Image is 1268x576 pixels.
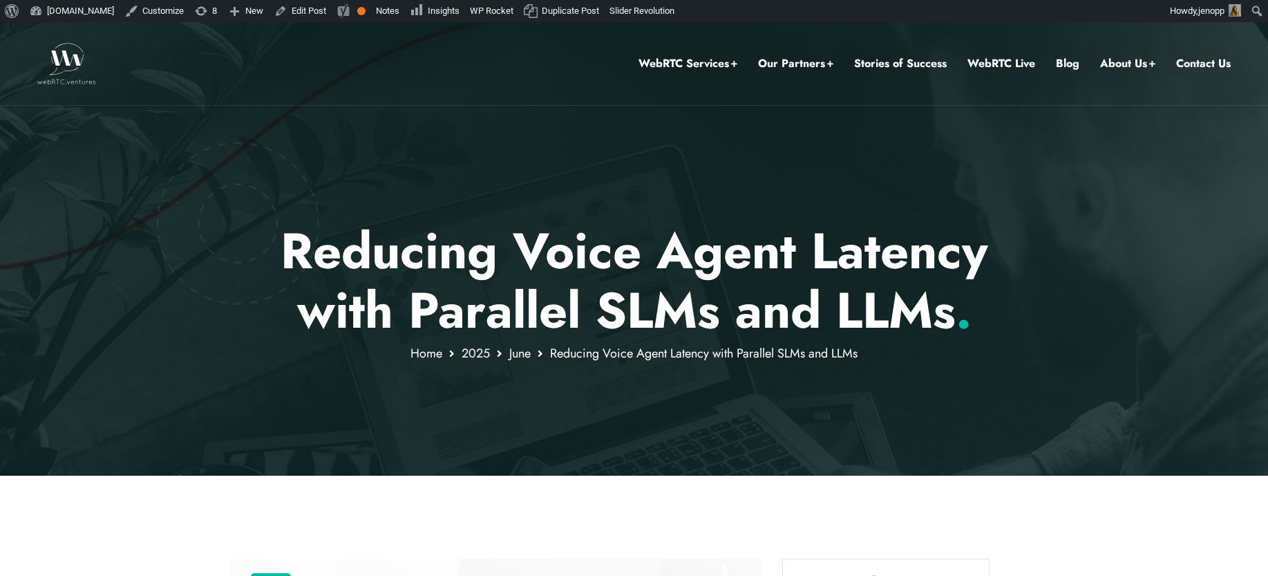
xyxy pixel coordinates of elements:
a: June [509,344,531,362]
div: OK [357,7,366,15]
a: Stories of Success [854,55,947,73]
span: Slider Revolution [609,6,674,16]
a: Home [410,344,442,362]
span: . [956,275,972,346]
span: jenopp [1198,6,1224,16]
a: WebRTC Live [967,55,1035,73]
img: WebRTC.ventures [37,43,96,84]
a: WebRTC Services [638,55,737,73]
p: Reducing Voice Agent Latency with Parallel SLMs and LLMs [229,221,1039,341]
a: 2025 [462,344,490,362]
a: Contact Us [1176,55,1231,73]
a: Our Partners [758,55,833,73]
a: About Us [1100,55,1155,73]
a: Blog [1056,55,1079,73]
span: Reducing Voice Agent Latency with Parallel SLMs and LLMs [550,344,858,362]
